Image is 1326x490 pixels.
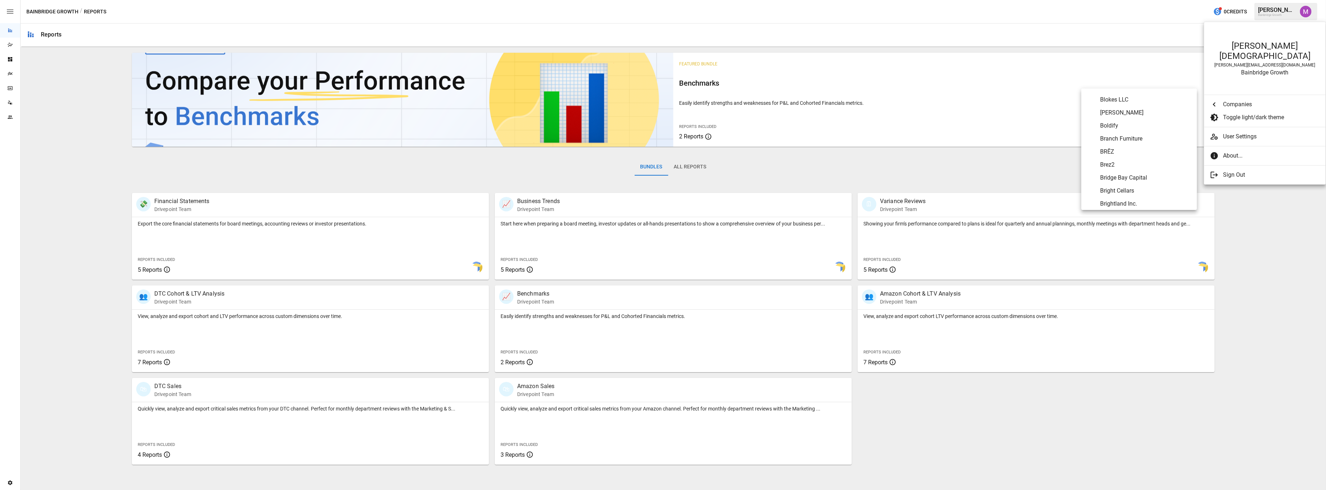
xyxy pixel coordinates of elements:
[1223,132,1320,141] span: User Settings
[1100,147,1191,156] span: BRĒZ
[1100,121,1191,130] span: Boldify
[1100,160,1191,169] span: Brez2
[1223,151,1314,160] span: About...
[1211,41,1318,61] div: [PERSON_NAME][DEMOGRAPHIC_DATA]
[1223,171,1314,179] span: Sign Out
[1100,108,1191,117] span: [PERSON_NAME]
[1223,113,1314,122] span: Toggle light/dark theme
[1211,63,1318,68] div: [PERSON_NAME][EMAIL_ADDRESS][DOMAIN_NAME]
[1223,100,1314,109] span: Companies
[1100,134,1191,143] span: Branch Furniture
[1100,186,1191,195] span: Bright Cellars
[1100,173,1191,182] span: Bridge Bay Capital
[1211,69,1318,76] div: Bainbridge Growth
[1100,95,1191,104] span: Blokes LLC
[1100,199,1191,208] span: Brightland Inc.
